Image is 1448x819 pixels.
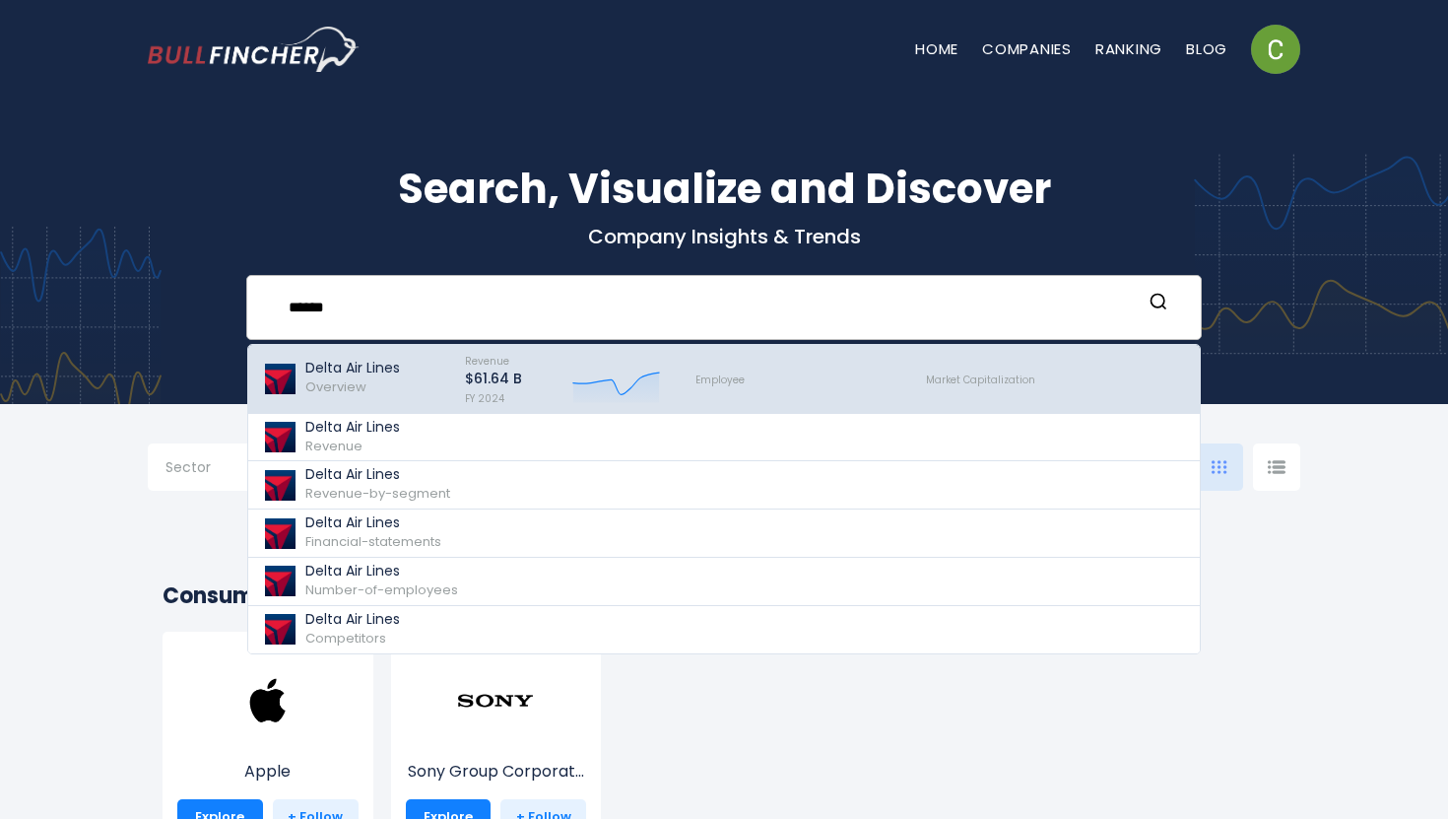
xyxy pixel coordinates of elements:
[982,38,1072,59] a: Companies
[305,466,450,483] p: Delta Air Lines
[305,629,386,648] span: Competitors
[406,698,587,784] a: Sony Group Corporat...
[305,419,400,436] p: Delta Air Lines
[1268,460,1285,474] img: icon-comp-list-view.svg
[165,458,211,476] span: Sector
[305,360,400,376] p: Delta Air Lines
[248,558,1200,606] a: Delta Air Lines Number-of-employees
[465,391,504,406] span: FY 2024
[926,373,1035,387] span: Market Capitalization
[1212,460,1227,474] img: icon-comp-grid.svg
[148,27,360,72] a: Go to homepage
[915,38,958,59] a: Home
[248,510,1200,558] a: Delta Air Lines Financial-statements
[163,580,1285,612] h2: Consumer Electronics
[305,580,458,599] span: Number-of-employees
[1095,38,1162,59] a: Ranking
[465,354,509,369] span: Revenue
[229,661,307,740] img: AAPL.png
[465,371,522,387] p: $61.64 B
[1186,38,1227,59] a: Blog
[305,514,441,531] p: Delta Air Lines
[248,461,1200,510] a: Delta Air Lines Revenue-by-segment
[165,451,292,487] input: Selection
[248,606,1200,653] a: Delta Air Lines Competitors
[305,532,441,551] span: Financial-statements
[695,373,745,387] span: Employee
[456,661,535,740] img: SONY.png
[148,27,360,72] img: bullfincher logo
[177,698,359,784] a: Apple
[305,377,366,396] span: Overview
[305,437,362,455] span: Revenue
[305,611,400,628] p: Delta Air Lines
[305,563,458,580] p: Delta Air Lines
[305,484,450,503] span: Revenue-by-segment
[248,414,1200,462] a: Delta Air Lines Revenue
[406,760,587,784] p: Sony Group Corporation
[248,345,1200,414] a: Delta Air Lines Overview Revenue $61.64 B FY 2024 Employee Market Capitalization
[1146,292,1171,317] button: Search
[148,224,1300,249] p: Company Insights & Trends
[148,158,1300,220] h1: Search, Visualize and Discover
[177,760,359,784] p: Apple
